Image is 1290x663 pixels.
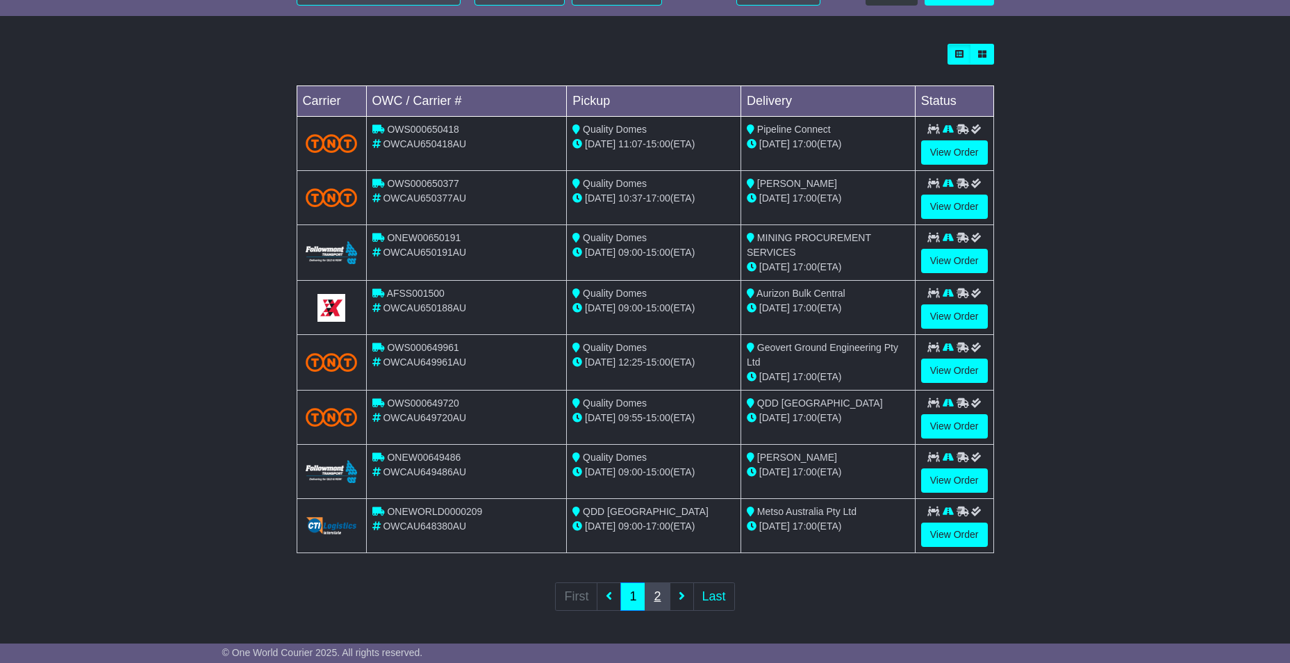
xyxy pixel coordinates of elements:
td: Carrier [297,86,366,117]
span: ONEWORLD0000209 [387,506,482,517]
span: Geovert Ground Engineering Pty Ltd [747,342,898,368]
div: - (ETA) [572,245,735,260]
td: Status [915,86,993,117]
a: 2 [645,582,670,611]
span: [DATE] [759,371,790,382]
span: 10:37 [618,193,643,204]
span: 09:00 [618,466,643,477]
span: 17:00 [793,412,817,423]
td: OWC / Carrier # [366,86,567,117]
td: Delivery [741,86,915,117]
span: © One World Courier 2025. All rights reserved. [222,647,423,658]
span: 15:00 [646,412,670,423]
div: - (ETA) [572,191,735,206]
span: [DATE] [585,412,615,423]
span: Quality Domes [583,178,647,189]
div: - (ETA) [572,519,735,534]
span: AFSS001500 [387,288,445,299]
span: OWS000649961 [387,342,459,353]
span: Quality Domes [583,342,647,353]
span: OWS000650418 [387,124,459,135]
span: Metso Australia Pty Ltd [757,506,857,517]
a: View Order [921,359,988,383]
span: Aurizon Bulk Central [756,288,845,299]
span: 11:07 [618,138,643,149]
span: [DATE] [585,247,615,258]
span: ONEW00649486 [387,452,461,463]
td: Pickup [567,86,741,117]
span: OWS000649720 [387,398,459,409]
div: - (ETA) [572,137,735,152]
a: View Order [921,140,988,165]
span: ONEW00650191 [387,232,461,243]
span: [PERSON_NAME] [757,452,837,463]
span: [DATE] [585,193,615,204]
span: OWCAU649720AU [383,412,466,423]
span: [DATE] [759,138,790,149]
span: [DATE] [585,357,615,368]
a: View Order [921,468,988,493]
span: OWCAU649486AU [383,466,466,477]
span: [DATE] [759,466,790,477]
span: OWCAU650188AU [383,302,466,313]
span: 17:00 [793,193,817,204]
span: Quality Domes [583,288,647,299]
span: 17:00 [793,371,817,382]
span: [DATE] [585,138,615,149]
span: [DATE] [759,261,790,272]
span: MINING PROCUREMENT SERVICES [747,232,871,258]
span: [DATE] [759,412,790,423]
span: 15:00 [646,357,670,368]
a: View Order [921,195,988,219]
span: 15:00 [646,302,670,313]
span: 15:00 [646,466,670,477]
img: GetCarrierServiceLogo [306,517,358,534]
span: 17:00 [646,521,670,532]
div: (ETA) [747,260,909,275]
div: (ETA) [747,137,909,152]
div: (ETA) [747,301,909,316]
span: QDD [GEOGRAPHIC_DATA] [583,506,709,517]
span: Quality Domes [583,398,647,409]
a: View Order [921,249,988,273]
span: [DATE] [585,466,615,477]
img: TNT_Domestic.png [306,188,358,207]
span: OWCAU648380AU [383,521,466,532]
img: GetCarrierServiceLogo [317,294,345,322]
span: OWCAU650418AU [383,138,466,149]
a: View Order [921,523,988,547]
span: 09:00 [618,521,643,532]
span: Quality Domes [583,124,647,135]
span: 15:00 [646,247,670,258]
div: (ETA) [747,465,909,480]
img: TNT_Domestic.png [306,408,358,427]
span: 09:00 [618,302,643,313]
span: QDD [GEOGRAPHIC_DATA] [757,398,883,409]
span: [DATE] [585,521,615,532]
span: OWCAU649961AU [383,357,466,368]
span: Pipeline Connect [757,124,831,135]
a: Last [693,582,735,611]
img: TNT_Domestic.png [306,353,358,372]
span: [DATE] [759,521,790,532]
img: TNT_Domestic.png [306,134,358,153]
span: OWCAU650377AU [383,193,466,204]
div: - (ETA) [572,465,735,480]
span: 17:00 [793,138,817,149]
img: Followmont_Transport.png [306,460,358,483]
div: (ETA) [747,411,909,425]
span: [DATE] [585,302,615,313]
span: 17:00 [793,261,817,272]
div: (ETA) [747,519,909,534]
span: OWCAU650191AU [383,247,466,258]
span: 17:00 [793,521,817,532]
span: 17:00 [793,466,817,477]
div: (ETA) [747,191,909,206]
span: Quality Domes [583,452,647,463]
a: View Order [921,414,988,439]
span: 17:00 [793,302,817,313]
div: - (ETA) [572,355,735,370]
span: [DATE] [759,193,790,204]
span: 09:00 [618,247,643,258]
span: [DATE] [759,302,790,313]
